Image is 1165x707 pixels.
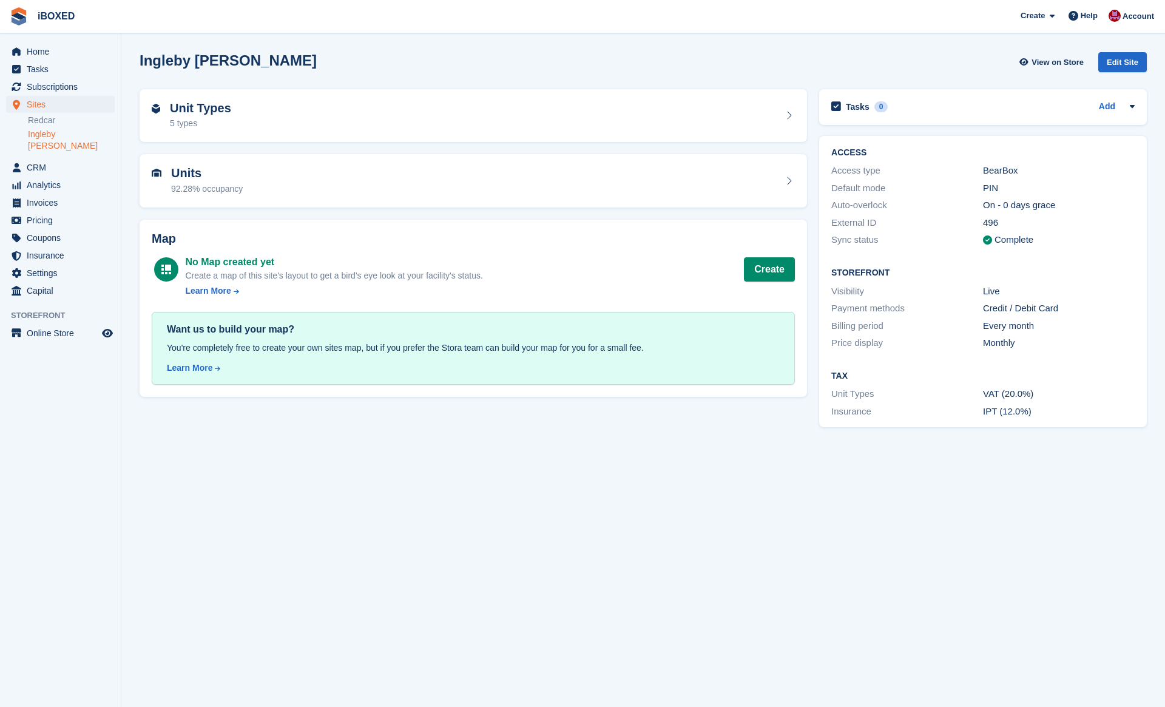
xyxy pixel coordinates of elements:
img: stora-icon-8386f47178a22dfd0bd8f6a31ec36ba5ce8667c1dd55bd0f319d3a0aa187defe.svg [10,7,28,25]
a: Unit Types 5 types [140,89,807,143]
a: menu [6,229,115,246]
a: menu [6,247,115,264]
span: Account [1123,10,1154,22]
span: Tasks [27,61,100,78]
a: menu [6,282,115,299]
span: CRM [27,159,100,176]
div: IPT (12.0%) [983,405,1135,419]
span: View on Store [1032,56,1084,69]
h2: Storefront [831,268,1135,278]
img: Amanda Forder [1109,10,1121,22]
div: Create a map of this site's layout to get a bird's eye look at your facility's status. [185,269,482,282]
div: Visibility [831,285,983,299]
div: Edit Site [1098,52,1147,72]
span: Analytics [27,177,100,194]
a: Units 92.28% occupancy [140,154,807,208]
div: Unit Types [831,387,983,401]
div: Sync status [831,233,983,247]
h2: ACCESS [831,148,1135,158]
div: Price display [831,336,983,350]
a: menu [6,61,115,78]
span: Home [27,43,100,60]
div: Monthly [983,336,1135,350]
div: No Map created yet [185,255,482,269]
a: menu [6,78,115,95]
div: BearBox [983,164,1135,178]
div: Auto-overlock [831,198,983,212]
img: unit-icn-7be61d7bf1b0ce9d3e12c5938cc71ed9869f7b940bace4675aadf7bd6d80202e.svg [152,169,161,177]
h2: Tax [831,371,1135,381]
span: Pricing [27,212,100,229]
div: 5 types [170,117,231,130]
div: You're completely free to create your own sites map, but if you prefer the Stora team can build y... [167,342,780,354]
div: On - 0 days grace [983,198,1135,212]
a: Redcar [28,115,115,126]
a: menu [6,194,115,211]
h2: Map [152,232,795,246]
div: Default mode [831,181,983,195]
div: Live [983,285,1135,299]
span: Subscriptions [27,78,100,95]
div: Learn More [167,362,212,374]
span: Insurance [27,247,100,264]
span: Storefront [11,310,121,322]
span: Settings [27,265,100,282]
span: Help [1081,10,1098,22]
a: Learn More [185,285,482,297]
div: 92.28% occupancy [171,183,243,195]
a: View on Store [1018,52,1089,72]
div: Learn More [185,285,231,297]
div: Credit / Debit Card [983,302,1135,316]
a: Preview store [100,326,115,340]
span: Coupons [27,229,100,246]
div: Access type [831,164,983,178]
span: Capital [27,282,100,299]
a: menu [6,265,115,282]
div: Complete [994,233,1033,247]
span: Online Store [27,325,100,342]
a: menu [6,212,115,229]
a: menu [6,43,115,60]
h2: Ingleby [PERSON_NAME] [140,52,317,69]
a: Edit Site [1098,52,1147,77]
div: External ID [831,216,983,230]
h2: Units [171,166,243,180]
div: Insurance [831,405,983,419]
div: Every month [983,319,1135,333]
h2: Unit Types [170,101,231,115]
img: map-icn-white-8b231986280072e83805622d3debb4903e2986e43859118e7b4002611c8ef794.svg [161,265,171,274]
div: PIN [983,181,1135,195]
img: unit-type-icn-2b2737a686de81e16bb02015468b77c625bbabd49415b5ef34ead5e3b44a266d.svg [152,104,160,113]
div: Billing period [831,319,983,333]
span: Create [1021,10,1045,22]
a: iBOXED [33,6,79,26]
span: Sites [27,96,100,113]
div: 0 [874,101,888,112]
button: Create [744,257,795,282]
a: menu [6,177,115,194]
a: Add [1099,100,1115,114]
div: Payment methods [831,302,983,316]
div: 496 [983,216,1135,230]
h2: Tasks [846,101,870,112]
a: Learn More [167,362,780,374]
div: VAT (20.0%) [983,387,1135,401]
a: Ingleby [PERSON_NAME] [28,129,115,152]
a: menu [6,96,115,113]
span: Invoices [27,194,100,211]
div: Want us to build your map? [167,322,780,337]
a: menu [6,325,115,342]
a: menu [6,159,115,176]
